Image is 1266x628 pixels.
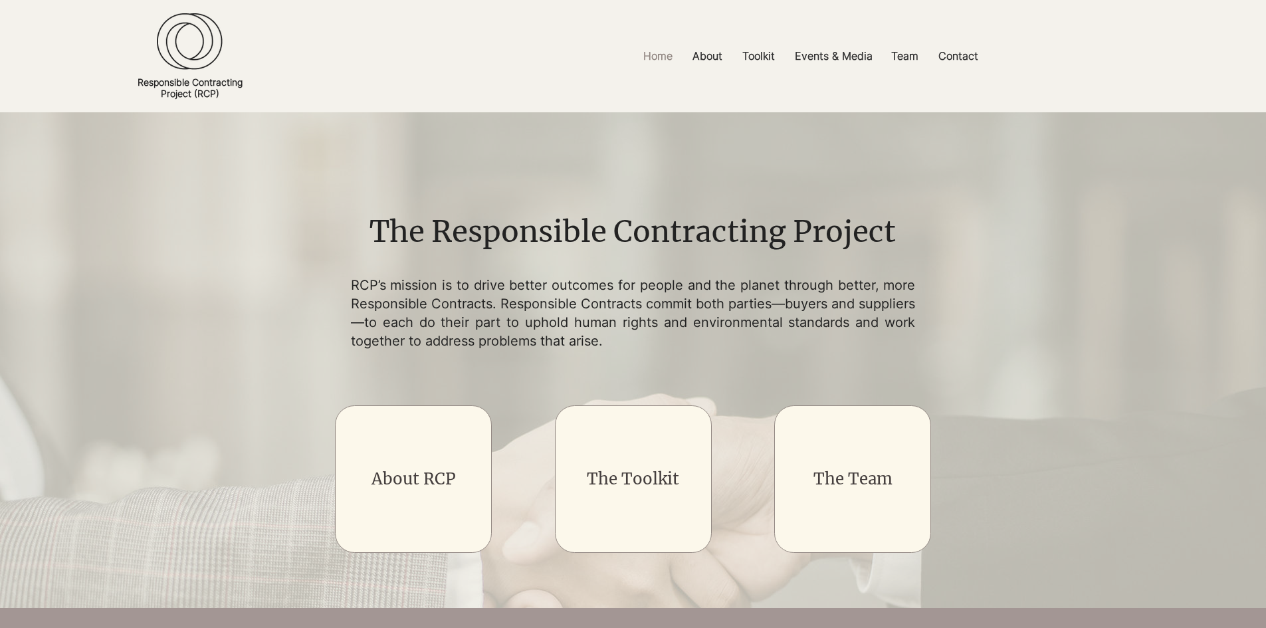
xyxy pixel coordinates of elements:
[928,41,988,71] a: Contact
[732,41,785,71] a: Toolkit
[138,76,243,99] a: Responsible ContractingProject (RCP)
[637,41,679,71] p: Home
[736,41,782,71] p: Toolkit
[587,469,679,489] a: The Toolkit
[813,469,893,489] a: The Team
[885,41,925,71] p: Team
[371,469,456,489] a: About RCP
[785,41,881,71] a: Events & Media
[633,41,683,71] a: Home
[932,41,985,71] p: Contact
[686,41,729,71] p: About
[683,41,732,71] a: About
[473,41,1148,71] nav: Site
[301,211,965,253] h1: The Responsible Contracting Project
[881,41,928,71] a: Team
[788,41,879,71] p: Events & Media
[351,276,916,350] p: RCP’s mission is to drive better outcomes for people and the planet through better, more Responsi...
